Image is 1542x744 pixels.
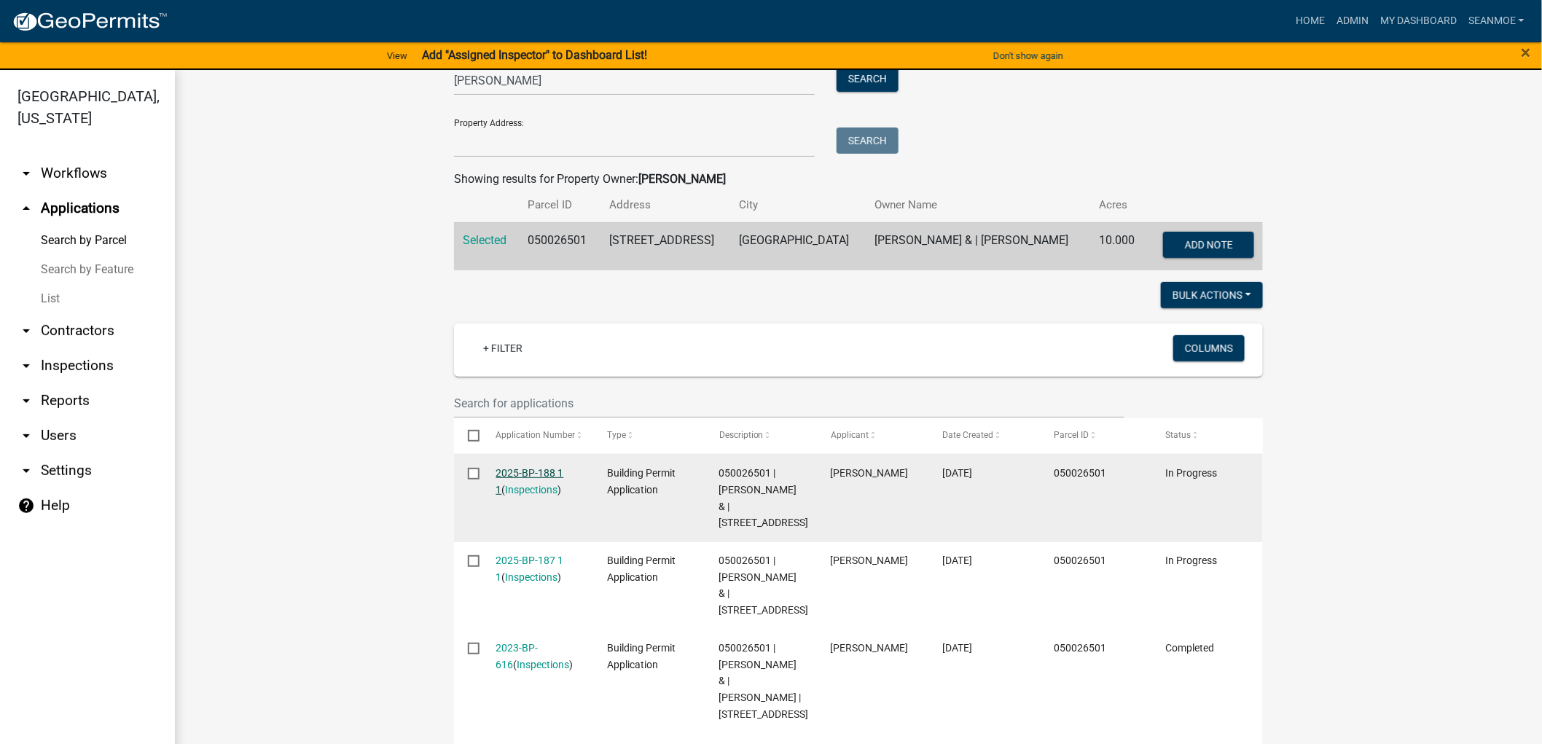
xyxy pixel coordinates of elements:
a: 2025-BP-188 1 1 [496,467,564,496]
i: arrow_drop_down [17,357,35,375]
td: [GEOGRAPHIC_DATA] [731,222,866,270]
span: Status [1165,430,1191,440]
span: Add Note [1184,238,1232,250]
button: Search [837,66,899,92]
span: 11/17/2023 [942,642,972,654]
a: Inspections [517,659,570,670]
div: Showing results for Property Owner: [454,171,1263,188]
datatable-header-cell: Type [593,418,705,453]
span: Sean Moe [831,555,909,566]
i: arrow_drop_down [17,322,35,340]
td: [STREET_ADDRESS] [600,222,731,270]
span: Sean Moe [831,467,909,479]
td: 050026501 [519,222,600,270]
td: [PERSON_NAME] & | [PERSON_NAME] [866,222,1091,270]
datatable-header-cell: Select [454,418,482,453]
a: View [381,44,413,68]
a: Inspections [506,484,558,496]
a: My Dashboard [1374,7,1463,35]
div: ( ) [496,640,580,673]
datatable-header-cell: Parcel ID [1040,418,1151,453]
span: 08/04/2025 [942,555,972,566]
datatable-header-cell: Application Number [482,418,593,453]
datatable-header-cell: Applicant [817,418,928,453]
span: Sean Moe [831,642,909,654]
button: Add Note [1163,232,1254,258]
strong: [PERSON_NAME] [638,172,726,186]
span: 08/04/2025 [942,467,972,479]
span: Date Created [942,430,993,440]
a: Home [1290,7,1331,35]
i: arrow_drop_down [17,462,35,479]
span: 050026501 | DAVID J HOFFMAN & | 13787 165TH AVE NE [719,555,809,616]
span: Building Permit Application [608,555,676,583]
button: Columns [1173,335,1245,361]
button: Close [1522,44,1531,61]
i: arrow_drop_down [17,427,35,445]
button: Don't show again [987,44,1069,68]
td: 10.000 [1091,222,1148,270]
th: Address [600,188,731,222]
i: help [17,497,35,514]
span: Completed [1165,642,1214,654]
span: 050026501 [1054,467,1106,479]
a: 2023-BP-616 [496,642,539,670]
datatable-header-cell: Date Created [928,418,1040,453]
span: In Progress [1165,555,1217,566]
span: 050026501 | DAVID J HOFFMAN & | 13787 165TH AVE NE [719,467,809,528]
span: In Progress [1165,467,1217,479]
span: Application Number [496,430,576,440]
span: Type [608,430,627,440]
span: Description [719,430,764,440]
a: SeanMoe [1463,7,1530,35]
span: 050026501 [1054,555,1106,566]
datatable-header-cell: Description [705,418,817,453]
th: Parcel ID [519,188,600,222]
span: 050026501 | DAVID J HOFFMAN & | KATHLEEN C HOFFMAN | 13787 165TH AVE NE [719,642,809,720]
div: ( ) [496,552,580,586]
a: Inspections [506,571,558,583]
i: arrow_drop_down [17,392,35,410]
datatable-header-cell: Status [1151,418,1263,453]
th: Owner Name [866,188,1091,222]
input: Search for applications [454,388,1124,418]
span: Parcel ID [1054,430,1089,440]
a: Admin [1331,7,1374,35]
a: 2025-BP-187 1 1 [496,555,564,583]
span: 050026501 [1054,642,1106,654]
i: arrow_drop_down [17,165,35,182]
span: Building Permit Application [608,642,676,670]
th: Acres [1091,188,1148,222]
button: Search [837,128,899,154]
strong: Add "Assigned Inspector" to Dashboard List! [422,48,647,62]
div: ( ) [496,465,580,498]
button: Bulk Actions [1161,282,1263,308]
span: Applicant [831,430,869,440]
i: arrow_drop_up [17,200,35,217]
span: Building Permit Application [608,467,676,496]
a: Selected [463,233,506,247]
span: × [1522,42,1531,63]
th: City [731,188,866,222]
a: + Filter [471,335,534,361]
